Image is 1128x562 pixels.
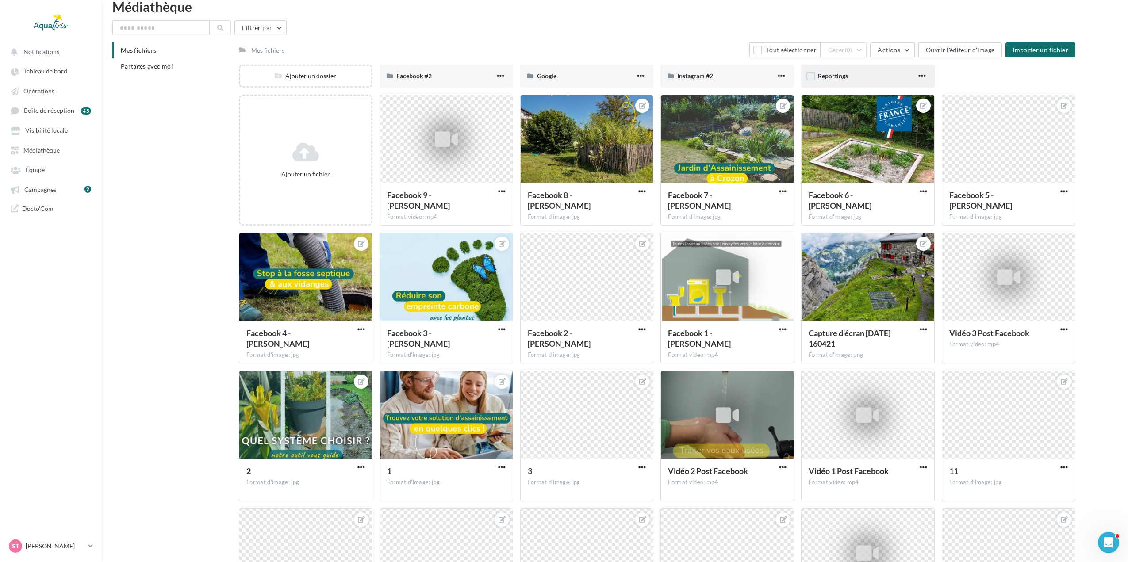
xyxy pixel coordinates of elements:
span: Facebook 5 - Olivier CLOAREC [949,190,1012,210]
div: Format d'image: jpg [528,478,646,486]
p: Bonjour Steeve👋 [18,63,159,78]
span: Accueil [5,298,31,304]
span: Facebook 4 - Olivier CLOAREC [246,328,309,348]
span: Facebook #2 [396,72,432,80]
span: Google [537,72,556,80]
a: Opérations [5,83,96,99]
span: 3 [528,466,532,476]
button: Filtrer par [234,20,287,35]
span: Notifications [23,48,59,55]
span: Conversations [72,298,116,304]
span: 2 [246,466,251,476]
p: [PERSON_NAME] [26,542,84,551]
div: Ajouter un fichier [244,170,368,179]
span: Facebook 9 - Olivier CLOAREC [387,190,450,210]
span: Actualités [38,298,68,304]
p: Comment pouvons-nous vous aider ? [18,78,159,108]
span: Médiathèque [23,146,60,154]
iframe: Intercom live chat [1098,532,1119,553]
div: Format d'image: jpg [246,478,365,486]
button: Actualités [35,276,71,311]
span: Instagram #2 [677,72,713,80]
span: ST [12,542,19,551]
div: Avis clients [18,236,58,245]
div: Mes fichiers [251,46,284,55]
div: 45 [81,107,91,115]
span: 11 [949,466,958,476]
a: Tableau de bord [5,63,96,79]
a: Campagnes 2 [5,181,96,197]
div: Format video: mp4 [809,478,927,486]
button: Gérer(0) [821,42,867,57]
span: Vidéo 3 Post Facebook [949,328,1029,338]
div: Poser une questionNotre bot et notre équipe peuvent vous aider [9,119,168,162]
span: Tâches [113,298,134,304]
a: ST [PERSON_NAME] [7,538,95,554]
button: Actions [870,42,914,57]
span: Boîte de réception [24,107,74,115]
span: Facebook 3 - Olivier CLOAREC [387,328,450,348]
span: Visibilité locale [25,127,68,134]
span: Facebook 2 - Olivier CLOAREC [528,328,591,348]
span: Partagés avec moi [121,62,173,70]
span: Vidéo 2 Post Facebook [668,466,748,476]
div: Format d'image: jpg [246,351,365,359]
a: 2 [84,184,91,194]
div: Amélioration [61,236,106,245]
div: Format d'image: jpg [668,213,787,221]
div: 2 [84,186,91,193]
span: Mes fichiers [121,46,156,54]
div: 🔎 Filtrez plus efficacement vos avisAvis clientsAmélioration🔎 Filtrez plus efficacement vos avisV... [9,166,168,288]
a: Médiathèque [5,142,96,158]
div: Format video: mp4 [668,351,787,359]
img: 🔎 Filtrez plus efficacement vos avis [9,167,168,229]
img: logo [18,17,79,31]
div: Format d'image: jpg [387,351,506,359]
button: Aide [142,276,177,311]
span: Actions [878,46,900,54]
span: Docto'Com [22,204,54,213]
button: Tâches [106,276,142,311]
div: Notre bot et notre équipe peuvent vous aider [18,136,148,154]
div: Format video: mp4 [949,340,1068,348]
a: Équipe [5,161,96,177]
span: (0) [845,46,852,54]
span: Facebook 8 - Olivier CLOAREC [528,190,591,210]
span: Équipe [26,166,45,174]
span: Tableau de bord [24,68,67,75]
span: Campagnes [24,186,56,193]
span: Opérations [23,87,54,95]
div: Format d'image: jpg [528,213,646,221]
div: Format d'image: jpg [387,478,506,486]
span: 1 [387,466,391,476]
div: Vous pouvez désormais trier vos avis : [18,271,143,280]
div: Format d'image: png [809,351,927,359]
span: Facebook 7 - Olivier CLOAREC [668,190,731,210]
a: Boîte de réception 45 [5,102,96,119]
div: Format d'image: jpg [949,478,1068,486]
div: Ajouter un dossier [240,72,371,80]
div: Fermer [152,14,168,30]
button: Conversations [71,276,106,311]
button: Ouvrir l'éditeur d'image [918,42,1002,57]
span: Facebook 1 - Olivier CLOAREC [668,328,731,348]
span: Facebook 6 - Olivier CLOAREC [809,190,871,210]
span: Aide [153,298,166,304]
div: Format video: mp4 [387,213,506,221]
button: Importer un fichier [1005,42,1075,57]
div: Poser une question [18,126,148,136]
button: Tout sélectionner [749,42,820,57]
span: Importer un fichier [1013,46,1068,54]
div: Format d'image: jpg [528,351,646,359]
div: Format video: mp4 [668,478,787,486]
a: Docto'Com [5,201,96,216]
span: Vidéo 1 Post Facebook [809,466,889,476]
span: Capture d’écran 2025-08-26 160421 [809,328,890,348]
a: Visibilité locale [5,122,96,138]
div: Format d'image: jpg [949,213,1068,221]
div: Format d'image: jpg [809,213,927,221]
span: Reportings [818,72,848,80]
button: Notifications [5,43,93,59]
div: 🔎 Filtrez plus efficacement vos avis [18,251,143,269]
